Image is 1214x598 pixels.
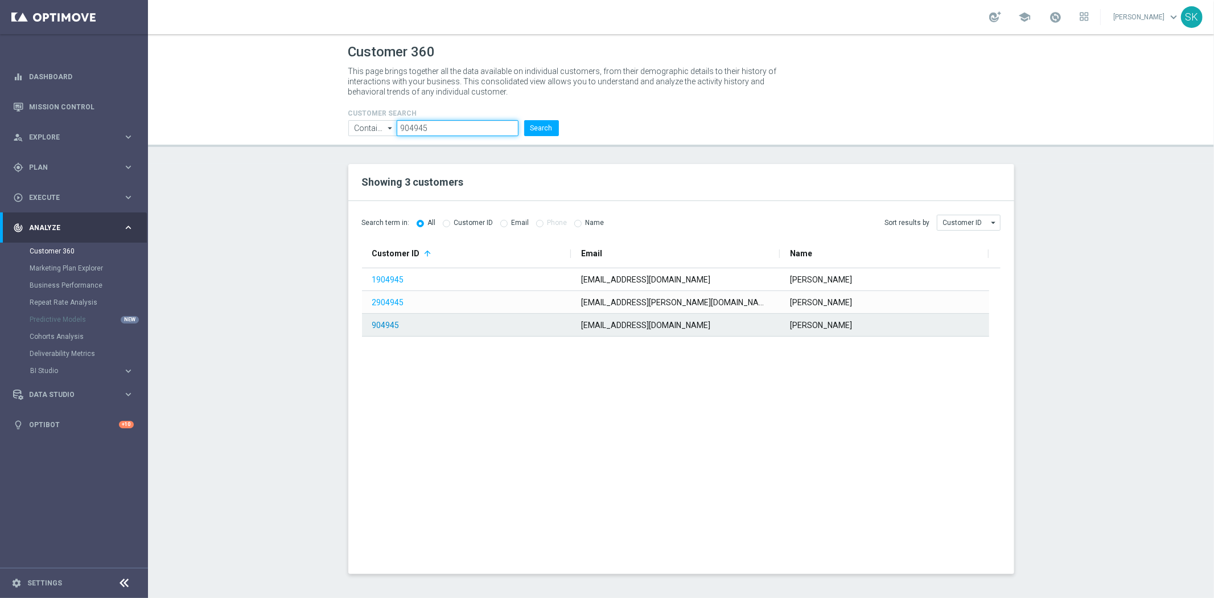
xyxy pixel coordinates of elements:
i: track_changes [13,223,23,233]
span: [EMAIL_ADDRESS][PERSON_NAME][DOMAIN_NAME] [581,298,772,307]
i: equalizer [13,72,23,82]
div: play_circle_outline Execute keyboard_arrow_right [13,193,134,202]
div: SK [1181,6,1203,28]
div: Optibot [13,409,134,440]
div: Deliverability Metrics [30,345,147,362]
div: Execute [13,192,123,203]
i: keyboard_arrow_right [123,389,134,400]
a: [PERSON_NAME]keyboard_arrow_down [1112,9,1181,26]
a: Marketing Plan Explorer [30,264,118,273]
div: Repeat Rate Analysis [30,294,147,311]
a: Dashboard [29,62,134,92]
div: Data Studio keyboard_arrow_right [13,390,134,399]
i: gps_fixed [13,162,23,173]
i: keyboard_arrow_right [123,132,134,142]
button: track_changes Analyze keyboard_arrow_right [13,223,134,232]
a: Deliverability Metrics [30,349,118,358]
a: Optibot [29,409,119,440]
i: play_circle_outline [13,192,23,203]
a: Customer 360 [30,247,118,256]
div: Plan [13,162,123,173]
button: BI Studio keyboard_arrow_right [30,366,134,375]
a: 1904945 [372,275,404,284]
label: Name [586,219,604,227]
a: Business Performance [30,281,118,290]
span: Execute [29,194,123,201]
i: keyboard_arrow_right [123,192,134,203]
button: Search [524,120,559,136]
i: arrow_drop_down [989,215,1000,230]
input: Enter CID, Email, name or phone [397,120,518,136]
div: Data Studio [13,390,123,400]
div: Marketing Plan Explorer [30,260,147,277]
div: Predictive Models [30,311,147,328]
label: Email [512,219,529,227]
span: Email [581,249,602,258]
div: NEW [121,316,139,323]
span: BI Studio [30,367,112,374]
span: Showing 3 customers [362,176,464,188]
i: person_search [13,132,23,142]
label: All [428,219,436,227]
div: Dashboard [13,62,134,92]
i: arrow_drop_down [385,121,396,136]
span: keyboard_arrow_down [1167,11,1180,23]
a: Settings [27,580,62,587]
label: Customer ID [454,219,493,227]
span: [PERSON_NAME] [790,321,852,330]
span: Analyze [29,224,123,231]
span: [PERSON_NAME] [790,298,852,307]
button: lightbulb Optibot +10 [13,420,134,429]
div: Business Performance [30,277,147,294]
div: Analyze [13,223,123,233]
span: [EMAIL_ADDRESS][DOMAIN_NAME] [581,321,710,330]
span: [PERSON_NAME] [790,275,852,284]
span: Customer ID [372,249,420,258]
button: gps_fixed Plan keyboard_arrow_right [13,163,134,172]
span: [EMAIL_ADDRESS][DOMAIN_NAME] [581,275,710,284]
div: +10 [119,421,134,428]
label: Phone [548,219,567,227]
i: settings [11,578,22,588]
div: Mission Control [13,92,134,122]
div: Press SPACE to select this row. [362,268,989,291]
input: Contains [348,120,397,136]
div: Press SPACE to select this row. [362,291,989,314]
a: Cohorts Analysis [30,332,118,341]
h1: Customer 360 [348,44,1014,60]
div: BI Studio [30,367,123,374]
span: Plan [29,164,123,171]
div: Press SPACE to select this row. [362,314,989,337]
button: Mission Control [13,103,134,112]
a: 2904945 [372,298,404,307]
div: BI Studio [30,362,147,379]
span: Explore [29,134,123,141]
input: Customer ID [937,215,1001,231]
span: Name [790,249,812,258]
i: keyboard_arrow_right [123,162,134,173]
i: keyboard_arrow_right [123,222,134,233]
span: Sort results by [885,218,930,228]
span: Search term in: [362,218,410,228]
a: Mission Control [29,92,134,122]
div: Explore [13,132,123,142]
button: equalizer Dashboard [13,72,134,81]
div: Customer 360 [30,243,147,260]
span: Data Studio [29,391,123,398]
p: This page brings together all the data available on individual customers, from their demographic ... [348,66,787,97]
a: 904945 [372,321,400,330]
i: keyboard_arrow_right [123,366,134,376]
button: person_search Explore keyboard_arrow_right [13,133,134,142]
h4: CUSTOMER SEARCH [348,109,559,117]
a: Repeat Rate Analysis [30,298,118,307]
i: lightbulb [13,420,23,430]
span: school [1018,11,1031,23]
div: Cohorts Analysis [30,328,147,345]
